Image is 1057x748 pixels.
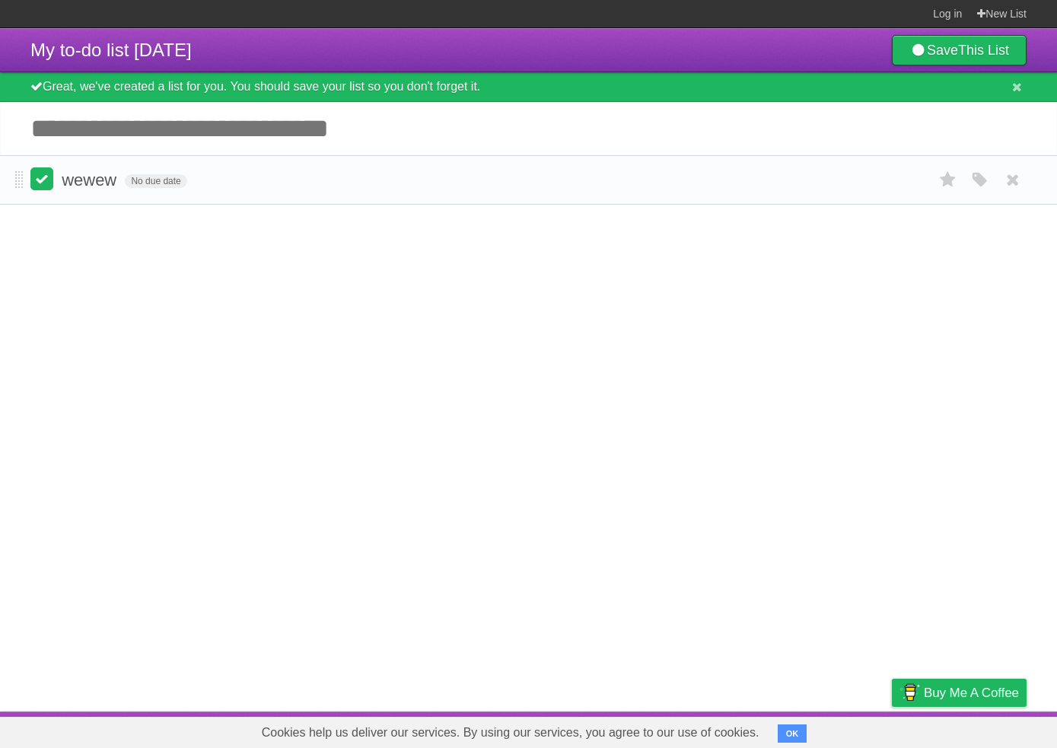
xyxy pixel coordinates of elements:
span: wewew [62,170,120,189]
a: SaveThis List [892,35,1027,65]
span: Cookies help us deliver our services. By using our services, you agree to our use of cookies. [247,718,775,748]
label: Done [30,167,53,190]
a: Suggest a feature [931,715,1027,744]
a: Developers [740,715,801,744]
a: About [689,715,721,744]
button: OK [778,724,807,743]
span: My to-do list [DATE] [30,40,192,60]
img: Buy me a coffee [899,680,920,705]
a: Privacy [872,715,912,744]
b: This List [958,43,1009,58]
a: Buy me a coffee [892,679,1027,707]
label: Star task [934,167,963,193]
span: Buy me a coffee [924,680,1019,706]
a: Terms [820,715,854,744]
span: No due date [125,174,186,188]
